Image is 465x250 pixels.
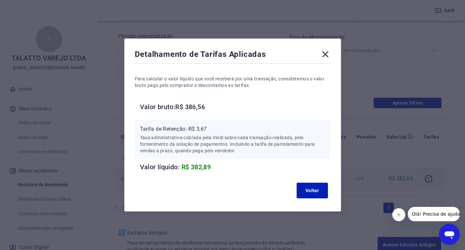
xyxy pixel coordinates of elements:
[140,125,325,133] p: Tarifa de Retenção: -R$ 3,67
[135,49,331,62] div: Detalhamento de Tarifas Aplicadas
[408,207,460,221] iframe: Mensagem da empresa
[392,208,405,221] iframe: Fechar mensagem
[297,183,328,198] button: Voltar
[140,162,331,172] h6: Valor líquido:
[4,5,55,10] span: Olá! Precisa de ajuda?
[140,134,325,154] p: Taxa administrativa cobrada pela Vindi sobre cada transação realizada, pelo fornecimento da soluç...
[181,163,211,171] span: R$ 382,89
[135,75,331,89] p: Para calcular o valor líquido que você receberá por uma transação, consideramos o valor bruto pag...
[439,224,460,245] iframe: Botão para abrir a janela de mensagens
[140,102,331,112] h6: Valor bruto: R$ 386,56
